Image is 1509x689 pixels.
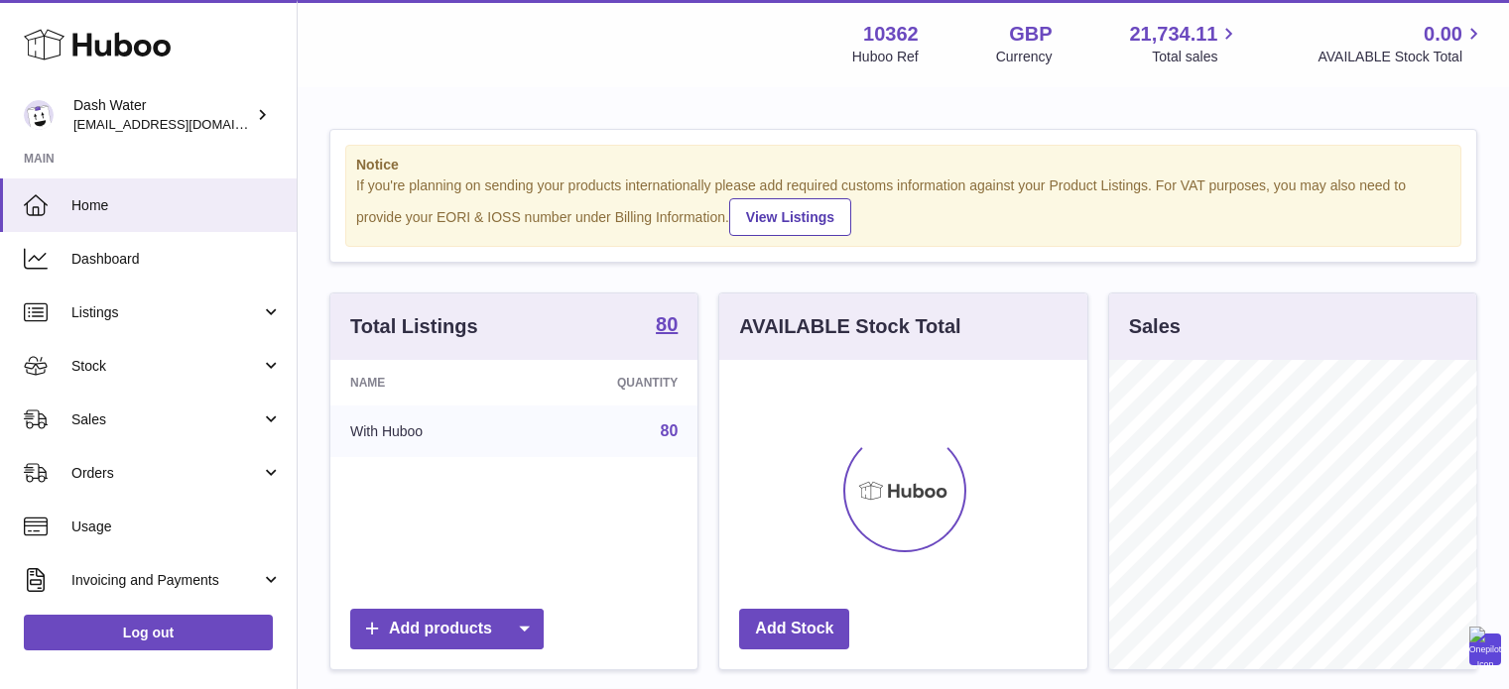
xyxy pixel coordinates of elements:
span: 21,734.11 [1129,21,1217,48]
strong: 80 [656,314,678,334]
span: Stock [71,357,261,376]
div: Currency [996,48,1053,66]
span: Dashboard [71,250,282,269]
strong: Notice [356,156,1450,174]
span: AVAILABLE Stock Total [1318,48,1485,66]
a: 80 [661,422,679,439]
a: 0.00 AVAILABLE Stock Total [1318,21,1485,66]
span: Home [71,196,282,215]
h3: AVAILABLE Stock Total [739,313,960,340]
img: bea@dash-water.com [24,100,54,130]
strong: 10362 [863,21,919,48]
th: Name [330,360,524,405]
span: Listings [71,303,261,322]
a: Add products [350,609,544,649]
h3: Sales [1129,313,1181,340]
span: Sales [71,410,261,429]
strong: GBP [1009,21,1052,48]
h3: Total Listings [350,313,478,340]
a: 21,734.11 Total sales [1129,21,1240,66]
span: 0.00 [1424,21,1462,48]
div: Huboo Ref [852,48,919,66]
span: [EMAIL_ADDRESS][DOMAIN_NAME] [73,116,292,132]
a: Add Stock [739,609,849,649]
a: View Listings [729,198,851,236]
span: Invoicing and Payments [71,571,261,590]
a: Log out [24,615,273,650]
a: 80 [656,314,678,338]
span: Orders [71,464,261,483]
td: With Huboo [330,405,524,457]
span: Usage [71,517,282,536]
span: Total sales [1152,48,1240,66]
div: If you're planning on sending your products internationally please add required customs informati... [356,176,1450,236]
th: Quantity [524,360,697,405]
div: Dash Water [73,96,252,134]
